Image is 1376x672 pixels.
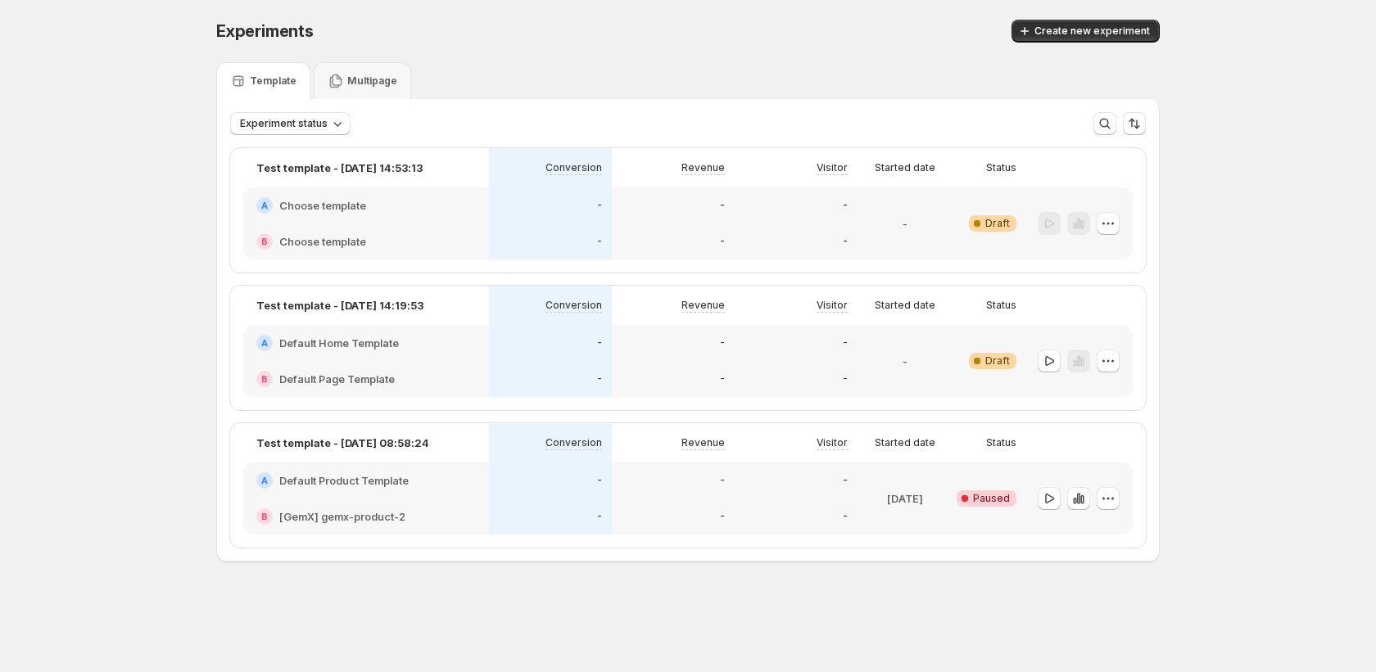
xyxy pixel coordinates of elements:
[279,335,399,351] h2: Default Home Template
[261,201,268,210] h2: A
[720,510,725,523] p: -
[250,74,296,88] p: Template
[843,199,848,212] p: -
[973,492,1010,505] span: Paused
[256,297,423,313] p: Test template - [DATE] 14:19:53
[843,372,848,386] p: -
[887,490,923,507] p: [DATE]
[256,160,423,176] p: Test template - [DATE] 14:53:13
[545,161,602,174] p: Conversion
[843,235,848,248] p: -
[597,474,602,487] p: -
[817,161,848,174] p: Visitor
[216,21,314,41] span: Experiments
[261,476,268,485] h2: A
[261,512,268,521] h2: B
[261,237,268,246] h2: B
[545,299,602,312] p: Conversion
[720,474,725,487] p: -
[875,436,935,449] p: Started date
[256,435,429,451] p: Test template - [DATE] 08:58:24
[597,372,602,386] p: -
[1123,112,1146,135] button: Sort the results
[985,354,1010,368] span: Draft
[347,74,397,88] p: Multipage
[279,508,405,525] h2: [GemX] gemx-product-2
[597,199,602,212] p: -
[681,161,725,174] p: Revenue
[720,372,725,386] p: -
[875,161,935,174] p: Started date
[279,472,409,489] h2: Default Product Template
[817,436,848,449] p: Visitor
[986,161,1016,174] p: Status
[843,510,848,523] p: -
[681,436,725,449] p: Revenue
[545,436,602,449] p: Conversion
[985,217,1010,230] span: Draft
[279,233,366,250] h2: Choose template
[681,299,725,312] p: Revenue
[986,299,1016,312] p: Status
[597,336,602,350] p: -
[720,235,725,248] p: -
[279,371,395,387] h2: Default Page Template
[903,353,908,369] p: -
[1034,25,1150,38] span: Create new experiment
[843,336,848,350] p: -
[817,299,848,312] p: Visitor
[279,197,366,214] h2: Choose template
[903,215,908,232] p: -
[597,235,602,248] p: -
[261,338,268,348] h2: A
[875,299,935,312] p: Started date
[986,436,1016,449] p: Status
[261,374,268,384] h2: B
[843,474,848,487] p: -
[597,510,602,523] p: -
[1012,20,1160,43] button: Create new experiment
[240,117,328,130] span: Experiment status
[720,336,725,350] p: -
[230,112,351,135] button: Experiment status
[720,199,725,212] p: -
